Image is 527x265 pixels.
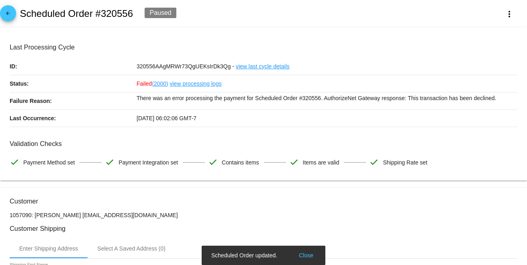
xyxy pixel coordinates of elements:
[369,157,379,167] mat-icon: check
[222,154,259,171] span: Contains items
[97,245,165,252] div: Select A Saved Address (0)
[505,9,514,19] mat-icon: more_vert
[10,75,137,92] p: Status:
[170,75,222,92] a: view processing logs
[211,251,316,259] simple-snack-bar: Scheduled Order updated.
[19,245,78,252] div: Enter Shipping Address
[137,63,234,70] span: 320556AAgMRWr73QgUEKsIrDk3Qg -
[23,154,75,171] span: Payment Method set
[10,197,517,205] h3: Customer
[118,154,178,171] span: Payment Integration set
[10,43,517,51] h3: Last Processing Cycle
[137,92,517,104] p: There was an error processing the payment for Scheduled Order #320556. AuthorizeNet Gateway respo...
[10,110,137,127] p: Last Occurrence:
[3,10,13,20] mat-icon: arrow_back
[289,157,299,167] mat-icon: check
[105,157,114,167] mat-icon: check
[10,140,517,148] h3: Validation Checks
[303,154,339,171] span: Items are valid
[152,75,168,92] a: (2000)
[137,115,196,121] span: [DATE] 06:02:06 GMT-7
[10,92,137,109] p: Failure Reason:
[10,212,517,218] p: 1057090: [PERSON_NAME] [EMAIL_ADDRESS][DOMAIN_NAME]
[137,80,168,87] span: Failed
[383,154,427,171] span: Shipping Rate set
[208,157,218,167] mat-icon: check
[145,8,176,18] div: Paused
[10,58,137,75] p: ID:
[296,251,316,259] button: Close
[10,225,517,232] h3: Customer Shipping
[10,157,19,167] mat-icon: check
[20,8,133,19] h2: Scheduled Order #320556
[236,58,290,75] a: view last cycle details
